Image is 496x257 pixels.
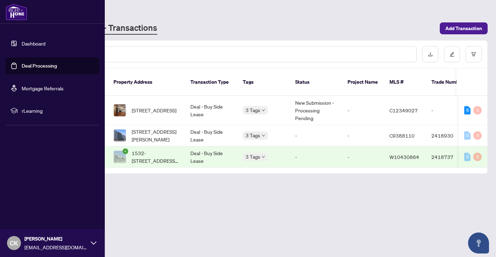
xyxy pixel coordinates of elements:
button: Add Transaction [440,22,488,34]
span: 3 Tags [246,131,260,139]
button: download [422,46,438,62]
td: Deal - Buy Side Lease [185,96,237,125]
img: logo [6,4,27,20]
th: MLS # [384,69,426,96]
th: Trade Number [426,69,475,96]
div: 0 [473,106,482,114]
td: New Submission - Processing Pending [290,96,342,125]
span: down [262,134,265,137]
span: down [262,155,265,159]
span: W10430864 [389,154,419,160]
span: down [262,109,265,112]
td: 2418930 [426,125,475,146]
a: Deal Processing [22,63,57,69]
div: 0 [464,153,471,161]
span: 1532-[STREET_ADDRESS][PERSON_NAME] [132,149,179,165]
button: Open asap [468,232,489,253]
td: - [342,96,384,125]
span: filter [471,52,476,57]
a: Mortgage Referrals [22,85,64,91]
span: rLearning [22,107,94,114]
span: [EMAIL_ADDRESS][DOMAIN_NAME] [24,243,87,251]
div: 6 [464,106,471,114]
button: edit [444,46,460,62]
span: download [428,52,433,57]
span: [STREET_ADDRESS][PERSON_NAME] [132,128,179,143]
span: [STREET_ADDRESS] [132,106,176,114]
td: - [290,125,342,146]
a: Dashboard [22,40,45,47]
td: - [342,125,384,146]
span: Add Transaction [445,23,482,34]
div: 0 [464,131,471,140]
th: Status [290,69,342,96]
img: thumbnail-img [114,104,126,116]
td: - [426,96,475,125]
span: CK [10,238,18,248]
span: 3 Tags [246,153,260,161]
th: Transaction Type [185,69,237,96]
div: 0 [473,131,482,140]
td: - [342,146,384,168]
td: - [290,146,342,168]
button: filter [466,46,482,62]
span: edit [450,52,454,57]
th: Tags [237,69,290,96]
span: [PERSON_NAME] [24,235,87,243]
div: 0 [473,153,482,161]
img: thumbnail-img [114,130,126,141]
th: Project Name [342,69,384,96]
span: check-circle [123,148,128,154]
span: 3 Tags [246,106,260,114]
span: C12349027 [389,107,418,113]
span: C9388110 [389,132,415,139]
td: 2418737 [426,146,475,168]
td: Deal - Buy Side Lease [185,125,237,146]
th: Property Address [108,69,185,96]
td: Deal - Buy Side Lease [185,146,237,168]
img: thumbnail-img [114,151,126,163]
